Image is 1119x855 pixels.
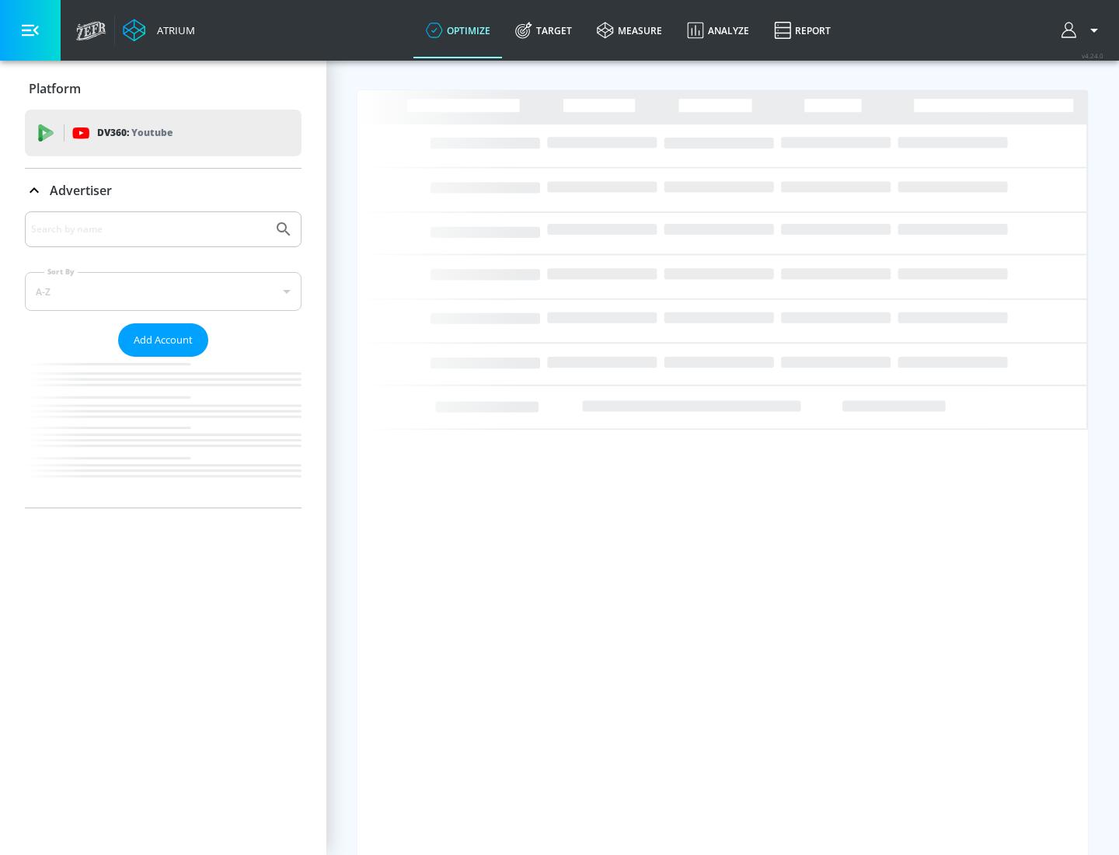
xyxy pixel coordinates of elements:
a: optimize [413,2,503,58]
div: A-Z [25,272,302,311]
div: Advertiser [25,169,302,212]
p: DV360: [97,124,173,141]
a: Analyze [675,2,762,58]
p: Youtube [131,124,173,141]
div: Atrium [151,23,195,37]
a: Report [762,2,843,58]
nav: list of Advertiser [25,357,302,508]
span: Add Account [134,331,193,349]
div: Advertiser [25,211,302,508]
input: Search by name [31,219,267,239]
a: Target [503,2,584,58]
div: Platform [25,67,302,110]
a: measure [584,2,675,58]
div: DV360: Youtube [25,110,302,156]
p: Advertiser [50,182,112,199]
a: Atrium [123,19,195,42]
p: Platform [29,80,81,97]
button: Add Account [118,323,208,357]
span: v 4.24.0 [1082,51,1103,60]
label: Sort By [44,267,78,277]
